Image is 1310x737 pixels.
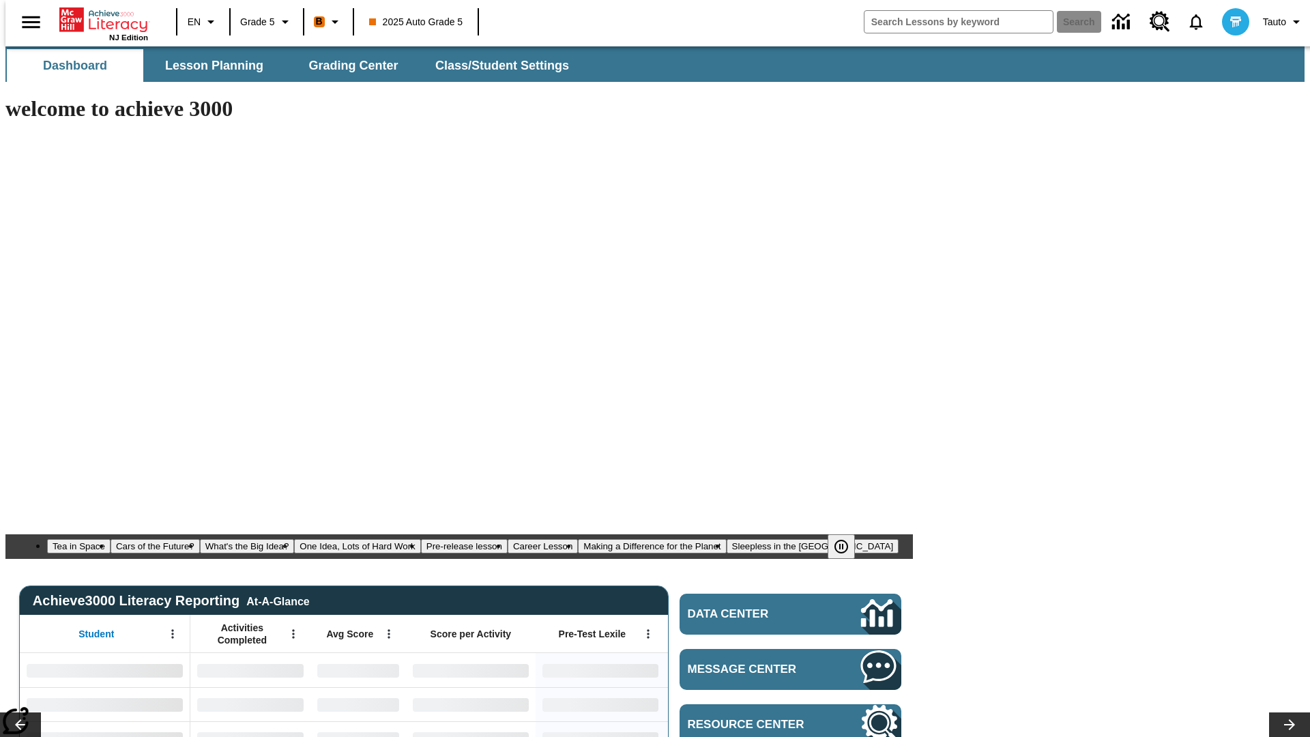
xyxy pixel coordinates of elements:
[11,2,51,42] button: Open side menu
[59,5,148,42] div: Home
[1178,4,1214,40] a: Notifications
[508,539,578,553] button: Slide 6 Career Lesson
[246,593,309,608] div: At-A-Glance
[310,687,406,721] div: No Data,
[190,687,310,721] div: No Data,
[1141,3,1178,40] a: Resource Center, Will open in new tab
[146,49,282,82] button: Lesson Planning
[828,534,855,559] button: Pause
[33,593,310,609] span: Achieve3000 Literacy Reporting
[181,10,225,34] button: Language: EN, Select a language
[431,628,512,640] span: Score per Activity
[326,628,373,640] span: Avg Score
[162,624,183,644] button: Open Menu
[1222,8,1249,35] img: avatar image
[190,653,310,687] div: No Data,
[421,539,508,553] button: Slide 5 Pre-release lesson
[1263,15,1286,29] span: Tauto
[379,624,399,644] button: Open Menu
[308,58,398,74] span: Grading Center
[864,11,1053,33] input: search field
[165,58,263,74] span: Lesson Planning
[235,10,299,34] button: Grade: Grade 5, Select a grade
[5,46,1305,82] div: SubNavbar
[285,49,422,82] button: Grading Center
[240,15,275,29] span: Grade 5
[688,607,815,621] span: Data Center
[59,6,148,33] a: Home
[1269,712,1310,737] button: Lesson carousel, Next
[5,96,913,121] h1: welcome to achieve 3000
[197,622,287,646] span: Activities Completed
[308,10,349,34] button: Boost Class color is orange. Change class color
[188,15,201,29] span: EN
[1257,10,1310,34] button: Profile/Settings
[78,628,114,640] span: Student
[578,539,726,553] button: Slide 7 Making a Difference for the Planet
[369,15,463,29] span: 2025 Auto Grade 5
[435,58,569,74] span: Class/Student Settings
[1104,3,1141,41] a: Data Center
[1214,4,1257,40] button: Select a new avatar
[200,539,295,553] button: Slide 3 What's the Big Idea?
[727,539,899,553] button: Slide 8 Sleepless in the Animal Kingdom
[688,718,820,732] span: Resource Center
[828,534,869,559] div: Pause
[111,539,200,553] button: Slide 2 Cars of the Future?
[43,58,107,74] span: Dashboard
[638,624,658,644] button: Open Menu
[5,49,581,82] div: SubNavbar
[7,49,143,82] button: Dashboard
[109,33,148,42] span: NJ Edition
[559,628,626,640] span: Pre-Test Lexile
[294,539,420,553] button: Slide 4 One Idea, Lots of Hard Work
[688,663,820,676] span: Message Center
[316,13,323,30] span: B
[680,649,901,690] a: Message Center
[283,624,304,644] button: Open Menu
[310,653,406,687] div: No Data,
[680,594,901,635] a: Data Center
[47,539,111,553] button: Slide 1 Tea in Space
[424,49,580,82] button: Class/Student Settings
